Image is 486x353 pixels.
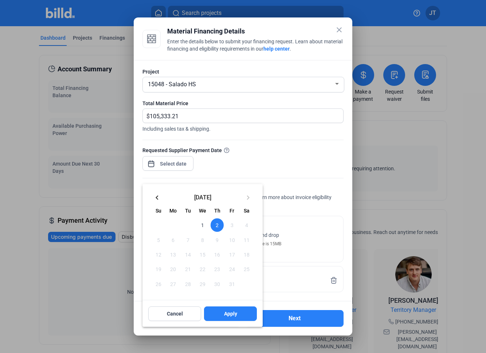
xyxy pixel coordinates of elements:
[166,247,180,262] button: October 13, 2025
[181,248,195,261] span: 14
[181,277,195,290] span: 28
[225,262,238,275] span: 24
[148,306,201,321] button: Cancel
[196,277,209,290] span: 29
[239,233,254,247] button: October 11, 2025
[185,208,191,214] span: Tu
[152,262,165,275] span: 19
[156,208,161,214] span: Su
[166,248,180,261] span: 13
[214,208,220,214] span: Th
[152,248,165,261] span: 12
[225,248,238,261] span: 17
[240,218,253,231] span: 4
[181,262,195,276] button: October 21, 2025
[169,208,177,214] span: Mo
[239,218,254,232] button: October 4, 2025
[240,262,253,275] span: 25
[211,248,224,261] span: 16
[167,310,183,317] span: Cancel
[211,218,224,231] span: 2
[181,262,195,275] span: 21
[195,247,210,262] button: October 15, 2025
[196,233,209,246] span: 8
[240,248,253,261] span: 18
[224,233,239,247] button: October 10, 2025
[244,193,252,202] mat-icon: keyboard_arrow_right
[211,233,224,246] span: 9
[153,193,161,202] mat-icon: keyboard_arrow_left
[196,218,209,231] span: 1
[210,247,224,262] button: October 16, 2025
[166,262,180,275] span: 20
[239,262,254,276] button: October 25, 2025
[199,208,206,214] span: We
[195,233,210,247] button: October 8, 2025
[211,262,224,275] span: 23
[181,247,195,262] button: October 14, 2025
[224,310,237,317] span: Apply
[181,233,195,246] span: 7
[195,276,210,291] button: October 29, 2025
[196,248,209,261] span: 15
[224,276,239,291] button: October 31, 2025
[152,277,165,290] span: 26
[224,218,239,232] button: October 3, 2025
[151,247,166,262] button: October 12, 2025
[210,218,224,232] button: October 2, 2025
[244,208,250,214] span: Sa
[195,218,210,232] button: October 1, 2025
[204,306,257,321] button: Apply
[225,233,238,246] span: 10
[151,218,195,232] td: OCT
[224,247,239,262] button: October 17, 2025
[211,277,224,290] span: 30
[166,277,180,290] span: 27
[151,262,166,276] button: October 19, 2025
[210,276,224,291] button: October 30, 2025
[224,262,239,276] button: October 24, 2025
[181,276,195,291] button: October 28, 2025
[152,233,165,246] span: 5
[210,262,224,276] button: October 23, 2025
[166,233,180,246] span: 6
[181,233,195,247] button: October 7, 2025
[210,233,224,247] button: October 9, 2025
[196,262,209,275] span: 22
[164,194,241,200] span: [DATE]
[166,276,180,291] button: October 27, 2025
[166,262,180,276] button: October 20, 2025
[195,262,210,276] button: October 22, 2025
[225,277,238,290] span: 31
[151,276,166,291] button: October 26, 2025
[230,208,234,214] span: Fr
[151,233,166,247] button: October 5, 2025
[166,233,180,247] button: October 6, 2025
[240,233,253,246] span: 11
[239,247,254,262] button: October 18, 2025
[225,218,238,231] span: 3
